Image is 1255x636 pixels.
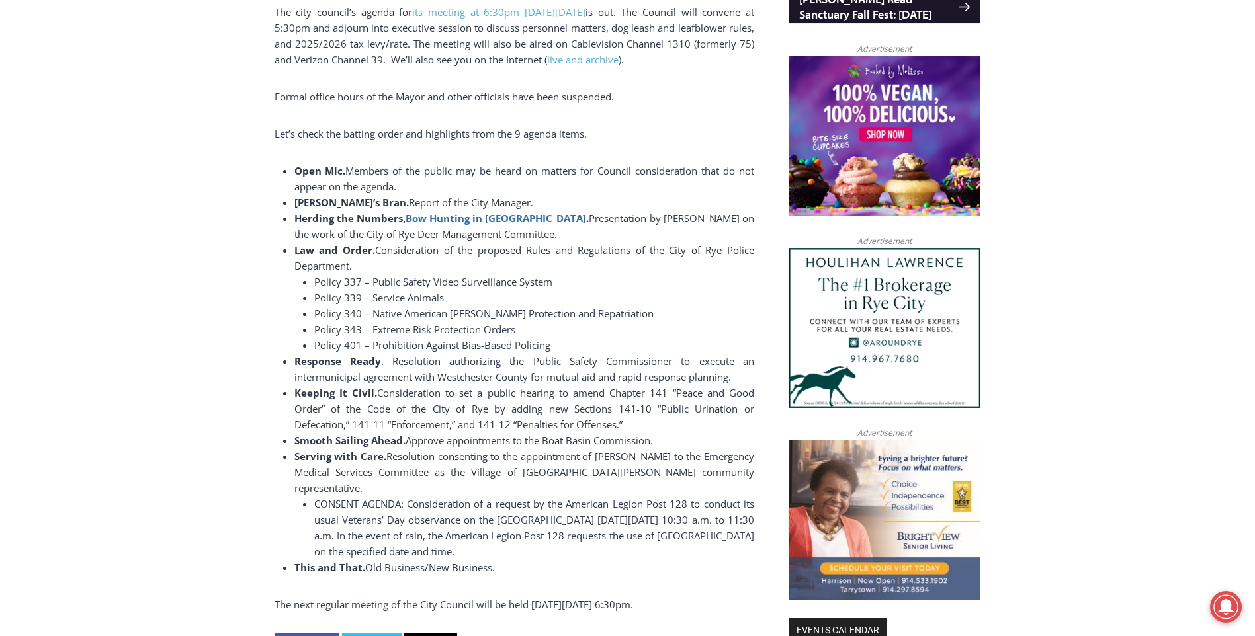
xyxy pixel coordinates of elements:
[294,450,754,495] span: Resolution consenting to the appointment of [PERSON_NAME] to the Emergency Medical Services Commi...
[789,440,980,600] img: Brightview Senior Living
[294,561,365,574] b: This and That.
[148,112,151,125] div: /
[294,212,406,225] b: Herding the Numbers,
[294,386,754,431] span: Consideration to set a public hearing to amend Chapter 141 “Peace and Good Order” of the Code of ...
[275,127,587,140] span: Let’s check the batting order and highlights from the 9 agenda items.
[409,196,533,209] span: Report of the City Manager.
[844,426,925,439] span: Advertisement
[294,450,386,463] b: Serving with Care.
[294,353,754,385] li: . Resolution authorizing the Public Safety Commissioner to execute an intermunicipal agreement wi...
[346,132,613,161] span: Intern @ [DOMAIN_NAME]
[275,90,614,103] span: Formal office hours of the Mayor and other officials have been suspended.
[138,39,185,108] div: unique DIY crafts
[314,291,444,304] span: Policy 339 – Service Animals
[294,243,376,257] b: Law and Order.
[294,434,406,447] b: Smooth Sailing Ahead.
[365,561,495,574] span: Old Business/New Business.
[294,354,381,368] strong: Response Ready
[294,164,754,193] span: Members of the public may be heard on matters for Council consideration that do not appear on the...
[275,5,413,19] span: The city council’s agenda for
[294,196,409,209] b: [PERSON_NAME]’s Bran.
[275,598,633,611] span: The next regular meeting of the City Council will be held [DATE][DATE] 6:30pm.
[294,386,377,399] b: Keeping It Civil.
[844,42,925,55] span: Advertisement
[547,53,619,66] a: live and archive
[294,164,346,177] b: Open Mic.
[334,1,625,128] div: "[PERSON_NAME] and I covered the [DATE] Parade, which was a really eye opening experience as I ha...
[294,243,754,272] span: Consideration of the proposed Rules and Regulations of the City of Rye Police Department.
[154,112,160,125] div: 6
[314,323,515,336] span: Policy 343 – Extreme Risk Protection Orders
[406,434,653,447] span: Approve appointments to the Boat Basin Commission.
[11,133,169,163] h4: [PERSON_NAME] Read Sanctuary Fall Fest: [DATE]
[412,5,585,19] a: its meeting at 6:30pm [DATE][DATE]
[318,128,641,165] a: Intern @ [DOMAIN_NAME]
[844,235,925,247] span: Advertisement
[619,53,624,66] span: ).
[789,56,980,216] img: Baked by Melissa
[138,112,144,125] div: 5
[586,212,589,225] b: .
[789,248,980,408] img: Houlihan Lawrence The #1 Brokerage in Rye City
[406,212,587,225] a: Bow Hunting in [GEOGRAPHIC_DATA]
[314,307,654,320] span: Policy 340 – Native American [PERSON_NAME] Protection and Repatriation
[314,275,552,288] span: Policy 337 – Public Safety Video Surveillance System
[1,132,191,165] a: [PERSON_NAME] Read Sanctuary Fall Fest: [DATE]
[314,338,550,352] span: Policy 401 – Prohibition Against Bias-Based Policing
[314,497,754,558] span: CONSENT AGENDA: Consideration of a request by the American Legion Post 128 to conduct its usual V...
